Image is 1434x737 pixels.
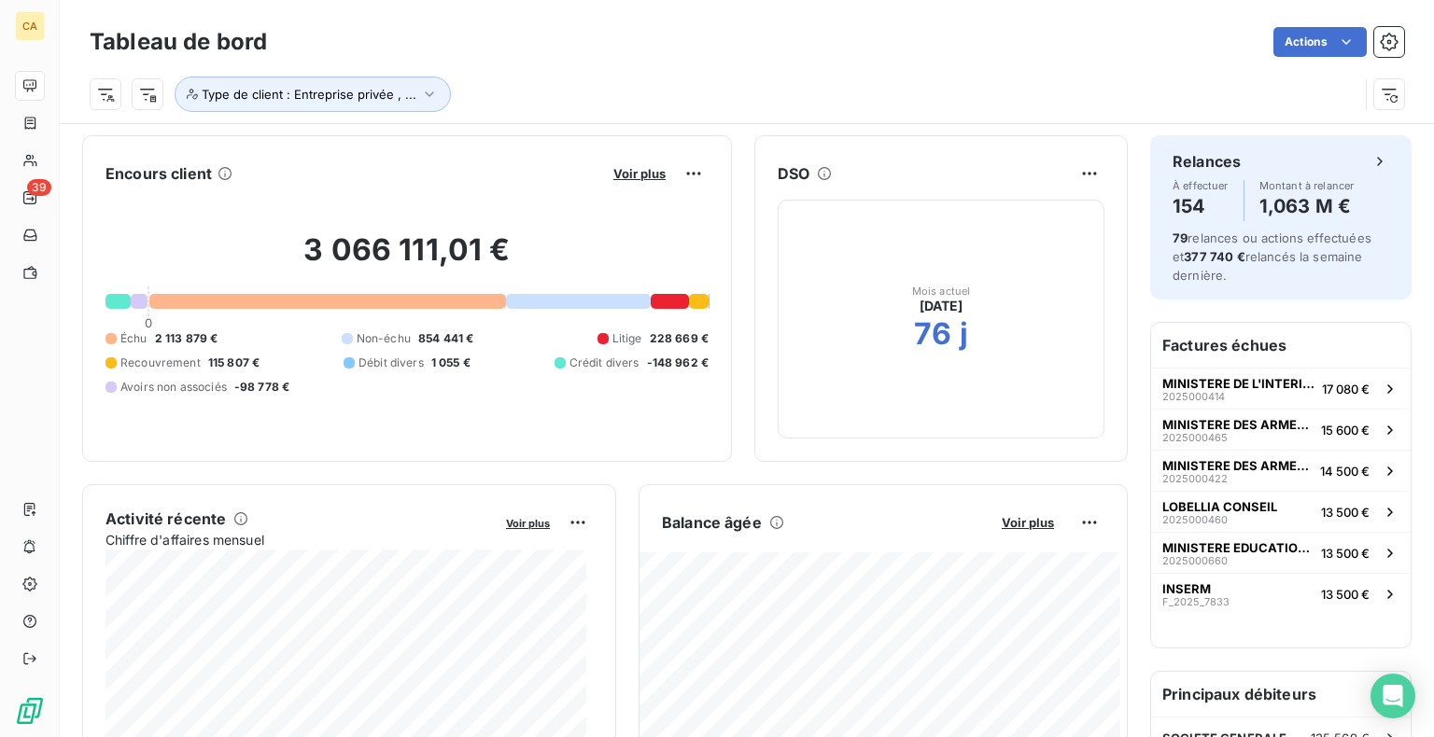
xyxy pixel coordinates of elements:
[208,355,260,371] span: 115 807 €
[1162,376,1314,391] span: MINISTERE DE L'INTERIEUR
[1151,450,1411,491] button: MINISTERE DES ARMEES / CMG202500042214 500 €
[175,76,451,112] button: Type de client : Entreprise privée , ...
[234,379,289,396] span: -98 778 €
[1371,674,1415,718] div: Open Intercom Messenger
[1151,368,1411,409] button: MINISTERE DE L'INTERIEUR202500041417 080 €
[120,355,201,371] span: Recouvrement
[569,355,640,371] span: Crédit divers
[1162,473,1228,484] span: 2025000422
[1173,230,1188,245] span: 79
[1273,27,1367,57] button: Actions
[500,514,555,531] button: Voir plus
[105,162,212,185] h6: Encours client
[613,166,666,181] span: Voir plus
[1322,382,1370,396] span: 17 080 €
[120,379,227,396] span: Avoirs non associés
[1321,546,1370,561] span: 13 500 €
[1151,323,1411,368] h6: Factures échues
[914,315,951,353] h2: 76
[358,355,424,371] span: Débit divers
[1259,191,1355,221] h4: 1,063 M €
[1151,573,1411,614] button: INSERMF_2025_783313 500 €
[202,87,416,102] span: Type de client : Entreprise privée , ...
[662,511,762,534] h6: Balance âgée
[1151,532,1411,573] button: MINISTERE EDUCATION NATIONALE202500066013 500 €
[105,231,709,287] h2: 3 066 111,01 €
[996,514,1060,531] button: Voir plus
[120,330,148,347] span: Échu
[1321,587,1370,602] span: 13 500 €
[15,11,45,41] div: CA
[1173,180,1229,191] span: À effectuer
[1184,249,1244,264] span: 377 740 €
[912,285,971,297] span: Mois actuel
[650,330,709,347] span: 228 669 €
[1162,540,1314,555] span: MINISTERE EDUCATION NATIONALE
[357,330,411,347] span: Non-échu
[1162,581,1211,596] span: INSERM
[90,25,267,59] h3: Tableau de bord
[1151,409,1411,450] button: MINISTERE DES ARMEES / CMG202500046515 600 €
[1151,672,1411,716] h6: Principaux débiteurs
[1173,230,1371,283] span: relances ou actions effectuées et relancés la semaine dernière.
[431,355,471,371] span: 1 055 €
[1162,555,1228,566] span: 2025000660
[506,517,550,530] span: Voir plus
[1162,514,1228,525] span: 2025000460
[1321,423,1370,438] span: 15 600 €
[647,355,710,371] span: -148 962 €
[1162,458,1313,473] span: MINISTERE DES ARMEES / CMG
[418,330,473,347] span: 854 441 €
[1259,180,1355,191] span: Montant à relancer
[1173,191,1229,221] h4: 154
[145,315,152,330] span: 0
[1162,499,1277,514] span: LOBELLIA CONSEIL
[1162,596,1230,607] span: F_2025_7833
[105,530,493,549] span: Chiffre d'affaires mensuel
[608,165,671,182] button: Voir plus
[1162,432,1228,443] span: 2025000465
[1002,515,1054,530] span: Voir plus
[778,162,809,185] h6: DSO
[920,297,963,315] span: [DATE]
[1151,491,1411,532] button: LOBELLIA CONSEIL202500046013 500 €
[1162,391,1225,402] span: 2025000414
[1173,150,1241,173] h6: Relances
[15,696,45,726] img: Logo LeanPay
[27,179,51,196] span: 39
[155,330,218,347] span: 2 113 879 €
[105,508,226,530] h6: Activité récente
[1321,505,1370,520] span: 13 500 €
[612,330,642,347] span: Litige
[960,315,968,353] h2: j
[1162,417,1314,432] span: MINISTERE DES ARMEES / CMG
[1320,464,1370,479] span: 14 500 €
